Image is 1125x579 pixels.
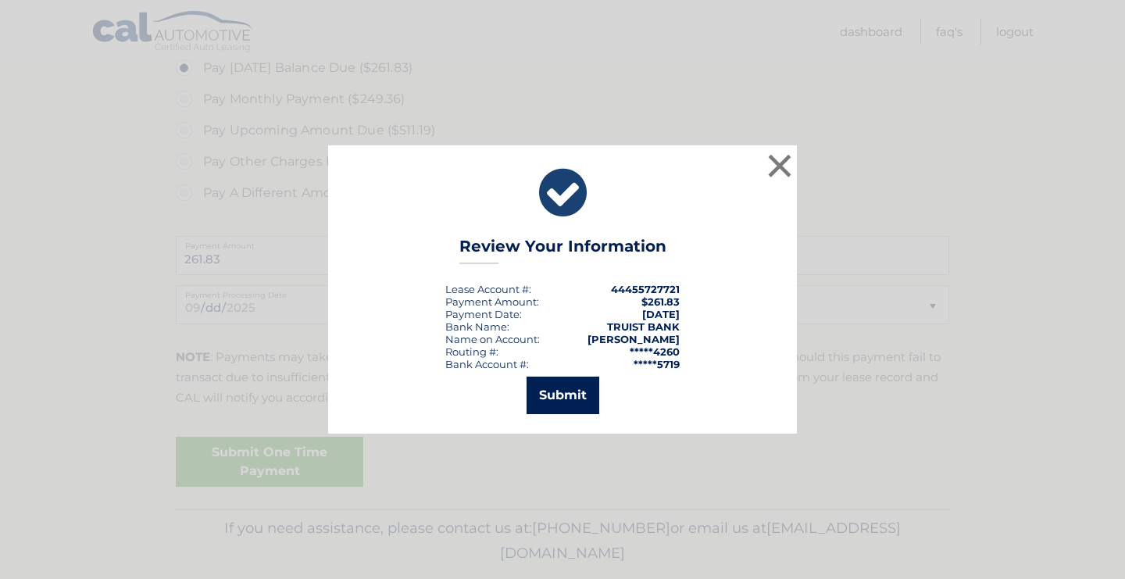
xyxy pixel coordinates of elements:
span: $261.83 [641,295,680,308]
div: Name on Account: [445,333,540,345]
strong: TRUIST BANK [607,320,680,333]
div: Bank Account #: [445,358,529,370]
button: Submit [527,377,599,414]
span: [DATE] [642,308,680,320]
span: Payment Date [445,308,520,320]
div: Bank Name: [445,320,509,333]
div: Payment Amount: [445,295,539,308]
strong: [PERSON_NAME] [587,333,680,345]
div: Routing #: [445,345,498,358]
button: × [764,150,795,181]
h3: Review Your Information [459,237,666,264]
div: Lease Account #: [445,283,531,295]
strong: 44455727721 [611,283,680,295]
div: : [445,308,522,320]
